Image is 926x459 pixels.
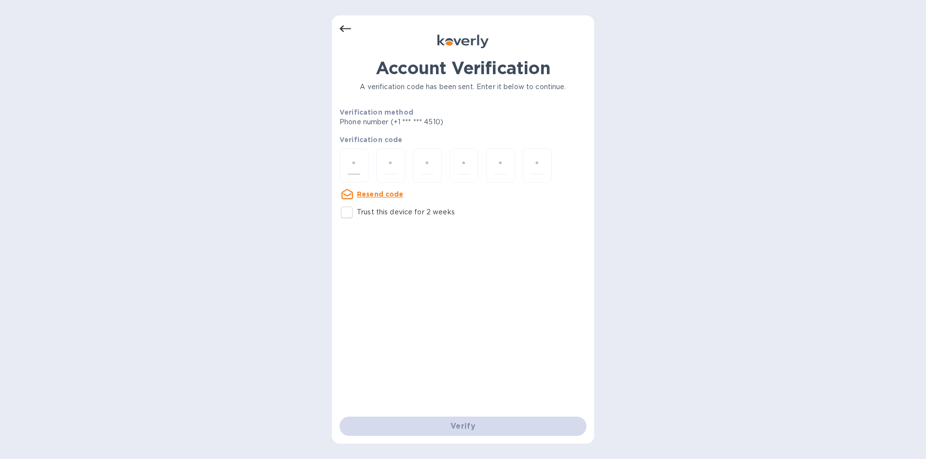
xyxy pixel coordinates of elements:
p: Trust this device for 2 weeks [357,207,455,217]
p: Verification code [340,135,586,144]
b: Verification method [340,108,413,116]
p: A verification code has been sent. Enter it below to continue. [340,82,586,92]
p: Phone number (+1 *** *** 4510) [340,117,517,127]
h1: Account Verification [340,58,586,78]
u: Resend code [357,190,404,198]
